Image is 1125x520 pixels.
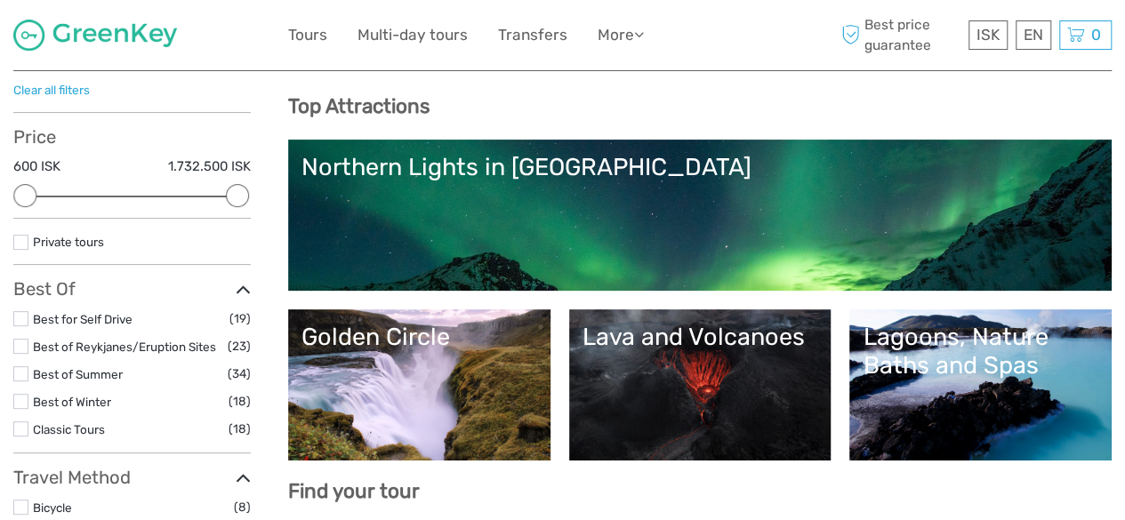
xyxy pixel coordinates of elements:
[33,422,105,436] a: Classic Tours
[33,235,104,249] a: Private tours
[301,323,537,351] div: Golden Circle
[229,308,251,329] span: (19)
[301,153,1098,277] a: Northern Lights in [GEOGRAPHIC_DATA]
[33,367,123,381] a: Best of Summer
[863,323,1098,380] div: Lagoons, Nature Baths and Spas
[228,336,251,356] span: (23)
[288,22,327,48] a: Tours
[13,83,90,97] a: Clear all filters
[288,94,430,118] b: Top Attractions
[837,15,964,54] span: Best price guarantee
[13,467,251,488] h3: Travel Method
[229,419,251,439] span: (18)
[301,153,1098,181] div: Northern Lights in [GEOGRAPHIC_DATA]
[976,26,1000,44] span: ISK
[205,28,226,49] button: Open LiveChat chat widget
[358,22,468,48] a: Multi-day tours
[583,323,818,351] div: Lava and Volcanoes
[25,31,201,45] p: We're away right now. Please check back later!
[168,157,251,176] label: 1.732.500 ISK
[234,497,251,517] span: (8)
[583,323,818,447] a: Lava and Volcanoes
[228,364,251,384] span: (34)
[229,391,251,412] span: (18)
[13,20,177,51] img: 1287-122375c5-1c4a-481d-9f75-0ef7bf1191bb_logo_small.jpg
[13,278,251,300] h3: Best Of
[863,323,1098,447] a: Lagoons, Nature Baths and Spas
[33,312,133,326] a: Best for Self Drive
[598,22,644,48] a: More
[301,323,537,447] a: Golden Circle
[1089,26,1104,44] span: 0
[13,157,60,176] label: 600 ISK
[33,340,216,354] a: Best of Reykjanes/Eruption Sites
[13,126,251,148] h3: Price
[498,22,567,48] a: Transfers
[1016,20,1051,50] div: EN
[288,479,420,503] b: Find your tour
[33,395,111,409] a: Best of Winter
[33,500,72,515] a: Bicycle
